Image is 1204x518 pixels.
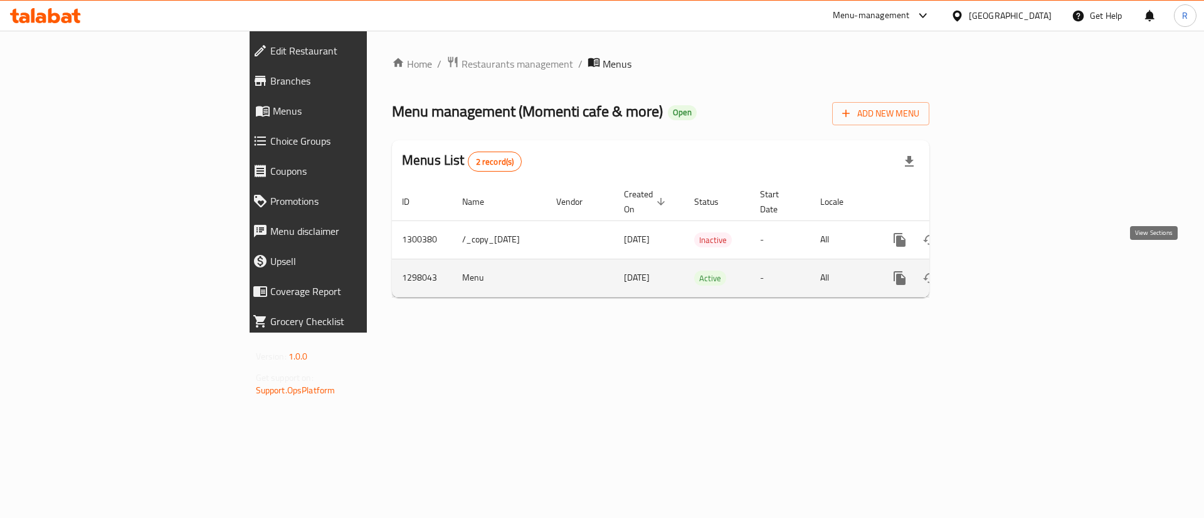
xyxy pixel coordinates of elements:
[243,126,451,156] a: Choice Groups
[392,97,663,125] span: Menu management ( Momenti cafe & more )
[760,187,795,217] span: Start Date
[694,194,735,209] span: Status
[392,183,1015,298] table: enhanced table
[243,276,451,306] a: Coverage Report
[288,348,308,365] span: 1.0.0
[624,269,650,286] span: [DATE]
[243,156,451,186] a: Coupons
[556,194,599,209] span: Vendor
[452,259,546,297] td: Menu
[810,220,875,259] td: All
[894,147,924,177] div: Export file
[270,224,441,239] span: Menu disclaimer
[694,271,726,286] span: Active
[750,220,810,259] td: -
[402,151,522,172] h2: Menus List
[969,9,1052,23] div: [GEOGRAPHIC_DATA]
[915,225,945,255] button: Change Status
[624,231,650,247] span: [DATE]
[270,254,441,269] span: Upsell
[668,105,697,120] div: Open
[462,194,500,209] span: Name
[810,259,875,297] td: All
[273,103,441,118] span: Menus
[750,259,810,297] td: -
[446,56,573,72] a: Restaurants management
[256,370,314,386] span: Get support on:
[694,233,732,247] span: Inactive
[243,306,451,336] a: Grocery Checklist
[468,156,522,168] span: 2 record(s)
[243,246,451,276] a: Upsell
[402,194,426,209] span: ID
[885,225,915,255] button: more
[885,263,915,293] button: more
[243,186,451,216] a: Promotions
[256,382,335,398] a: Support.OpsPlatform
[270,73,441,88] span: Branches
[820,194,860,209] span: Locale
[270,314,441,329] span: Grocery Checklist
[668,107,697,118] span: Open
[243,66,451,96] a: Branches
[462,56,573,71] span: Restaurants management
[452,220,546,259] td: /_copy_[DATE]
[578,56,583,71] li: /
[875,183,1015,221] th: Actions
[243,36,451,66] a: Edit Restaurant
[270,163,441,179] span: Coupons
[915,263,945,293] button: Change Status
[270,194,441,209] span: Promotions
[270,284,441,299] span: Coverage Report
[833,8,910,23] div: Menu-management
[270,43,441,58] span: Edit Restaurant
[256,348,287,365] span: Version:
[603,56,631,71] span: Menus
[842,106,919,122] span: Add New Menu
[832,102,929,125] button: Add New Menu
[468,152,522,172] div: Total records count
[1182,9,1188,23] span: R
[392,56,929,72] nav: breadcrumb
[270,133,441,148] span: Choice Groups
[243,96,451,126] a: Menus
[624,187,669,217] span: Created On
[243,216,451,246] a: Menu disclaimer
